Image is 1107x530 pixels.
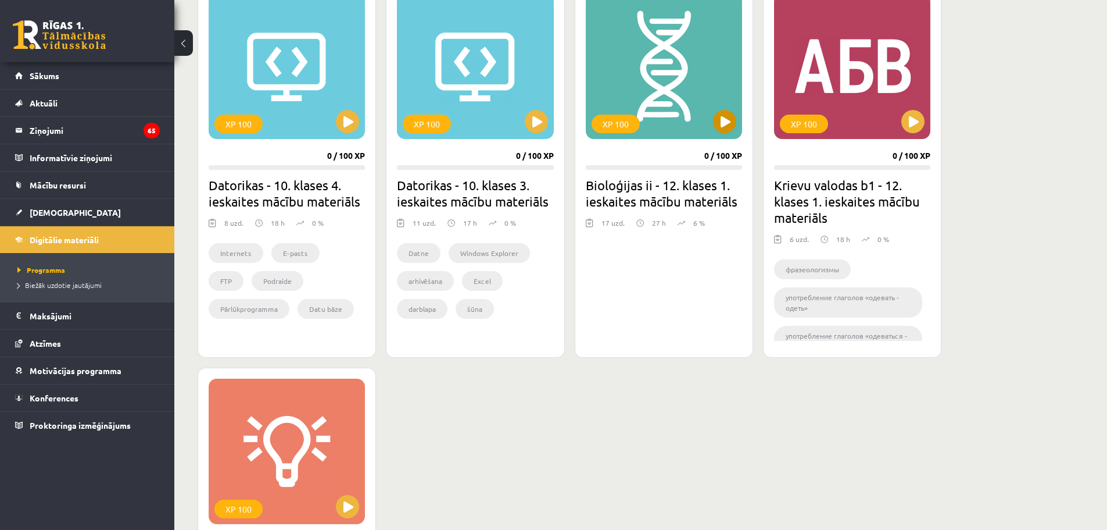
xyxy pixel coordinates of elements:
[652,218,666,228] p: 27 h
[17,265,65,275] span: Programma
[601,218,625,235] div: 17 uzd.
[15,226,160,253] a: Digitālie materiāli
[209,271,243,291] li: FTP
[30,98,58,108] span: Aktuāli
[397,177,553,209] h2: Datorikas - 10. klases 3. ieskaites mācību materiāls
[30,207,121,218] span: [DEMOGRAPHIC_DATA]
[877,234,889,244] p: 0 %
[30,338,61,348] span: Atzīmes
[30,365,121,376] span: Motivācijas programma
[15,199,160,226] a: [DEMOGRAPHIC_DATA]
[209,299,289,319] li: Pārlūkprogramma
[298,299,354,319] li: Datu bāze
[13,20,106,49] a: Rīgas 1. Tālmācības vidusskola
[397,299,447,319] li: darblapa
[449,243,530,263] li: Windows Explorer
[224,218,243,235] div: 8 uzd.
[15,330,160,357] a: Atzīmes
[504,218,516,228] p: 0 %
[15,62,160,89] a: Sākums
[30,303,160,329] legend: Maksājumi
[15,303,160,329] a: Maksājumi
[30,180,86,190] span: Mācību resursi
[15,117,160,144] a: Ziņojumi65
[271,218,285,228] p: 18 h
[790,234,809,251] div: 6 uzd.
[15,144,160,171] a: Informatīvie ziņojumi
[17,265,163,275] a: Programma
[780,115,828,133] div: XP 100
[30,234,99,245] span: Digitālie materiāli
[774,326,922,356] li: употребление глаголов «одеваться - одеться»
[15,357,160,384] a: Motivācijas programma
[30,420,131,431] span: Proktoringa izmēģinājums
[397,271,454,291] li: arhivēšana
[30,144,160,171] legend: Informatīvie ziņojumi
[252,271,303,291] li: Podraide
[397,243,440,263] li: Datne
[693,218,705,228] p: 6 %
[214,500,263,518] div: XP 100
[209,243,263,263] li: Internets
[15,412,160,439] a: Proktoringa izmēģinājums
[592,115,640,133] div: XP 100
[586,177,742,209] h2: Bioloģijas ii - 12. klases 1. ieskaites mācību materiāls
[15,385,160,411] a: Konferences
[15,172,160,198] a: Mācību resursi
[15,90,160,116] a: Aktuāli
[774,259,851,279] li: фразеологизмы
[774,177,930,226] h2: Krievu valodas b1 - 12. klases 1. ieskaites mācību materiāls
[209,177,365,209] h2: Datorikas - 10. klases 4. ieskaites mācību materiāls
[774,287,922,318] li: употребление глаголов «одевать - одеть»
[30,393,78,403] span: Konferences
[403,115,451,133] div: XP 100
[456,299,494,319] li: šūna
[214,115,263,133] div: XP 100
[144,123,160,138] i: 65
[17,280,102,290] span: Biežāk uzdotie jautājumi
[17,280,163,290] a: Biežāk uzdotie jautājumi
[463,218,477,228] p: 17 h
[312,218,324,228] p: 0 %
[30,117,160,144] legend: Ziņojumi
[462,271,503,291] li: Excel
[836,234,850,244] p: 18 h
[30,70,59,81] span: Sākums
[271,243,320,263] li: E-pasts
[413,218,436,235] div: 11 uzd.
